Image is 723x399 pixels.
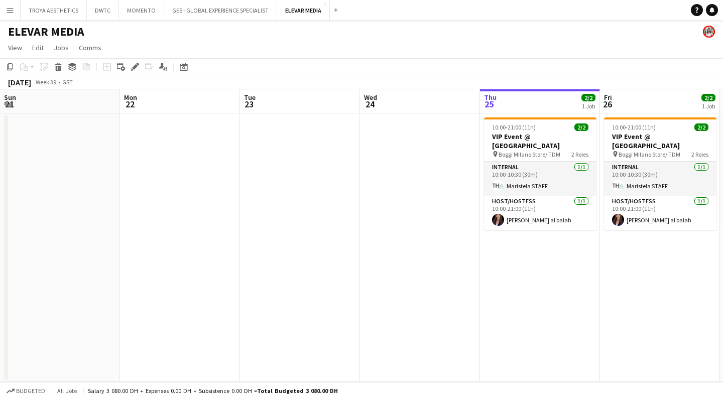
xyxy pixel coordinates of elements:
[571,151,588,158] span: 2 Roles
[484,93,497,102] span: Thu
[21,1,87,20] button: TROYA AESTHETICS
[604,117,716,230] app-job-card: 10:00-21:00 (11h)2/2VIP Event @ [GEOGRAPHIC_DATA] Boggi Milano Store/ TDM2 RolesInternal1/110:00-...
[691,151,708,158] span: 2 Roles
[364,93,377,102] span: Wed
[492,123,536,131] span: 10:00-21:00 (11h)
[612,123,656,131] span: 10:00-21:00 (11h)
[619,151,680,158] span: Boggi Milano Store/ TDM
[277,1,330,20] button: ELEVAR MEDIA
[16,387,45,394] span: Budgeted
[123,98,137,110] span: 22
[604,93,612,102] span: Fri
[5,385,47,396] button: Budgeted
[581,94,595,101] span: 2/2
[602,98,612,110] span: 26
[50,41,73,54] a: Jobs
[32,43,44,52] span: Edit
[244,93,256,102] span: Tue
[604,196,716,230] app-card-role: Host/Hostess1/110:00-21:00 (11h)[PERSON_NAME] al balah
[701,94,715,101] span: 2/2
[499,151,560,158] span: Boggi Milano Store/ TDM
[604,132,716,150] h3: VIP Event @ [GEOGRAPHIC_DATA]
[4,93,16,102] span: Sun
[54,43,69,52] span: Jobs
[484,132,596,150] h3: VIP Event @ [GEOGRAPHIC_DATA]
[363,98,377,110] span: 24
[88,387,338,394] div: Salary 3 080.00 DH + Expenses 0.00 DH + Subsistence 0.00 DH =
[484,196,596,230] app-card-role: Host/Hostess1/110:00-21:00 (11h)[PERSON_NAME] al balah
[164,1,277,20] button: GES - GLOBAL EXPERIENCE SPECIALIST
[62,78,73,86] div: GST
[243,98,256,110] span: 23
[483,98,497,110] span: 25
[484,117,596,230] app-job-card: 10:00-21:00 (11h)2/2VIP Event @ [GEOGRAPHIC_DATA] Boggi Milano Store/ TDM2 RolesInternal1/110:00-...
[124,93,137,102] span: Mon
[604,162,716,196] app-card-role: Internal1/110:00-10:30 (30m)Maristela STAFF
[3,98,16,110] span: 21
[694,123,708,131] span: 2/2
[75,41,105,54] a: Comms
[8,77,31,87] div: [DATE]
[8,43,22,52] span: View
[55,387,79,394] span: All jobs
[79,43,101,52] span: Comms
[4,41,26,54] a: View
[702,102,715,110] div: 1 Job
[484,162,596,196] app-card-role: Internal1/110:00-10:30 (30m)Maristela STAFF
[582,102,595,110] div: 1 Job
[119,1,164,20] button: MOMENTO
[33,78,58,86] span: Week 39
[87,1,119,20] button: DWTC
[28,41,48,54] a: Edit
[703,26,715,38] app-user-avatar: Maristela Scott
[257,387,338,394] span: Total Budgeted 3 080.00 DH
[8,24,84,39] h1: ELEVAR MEDIA
[574,123,588,131] span: 2/2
